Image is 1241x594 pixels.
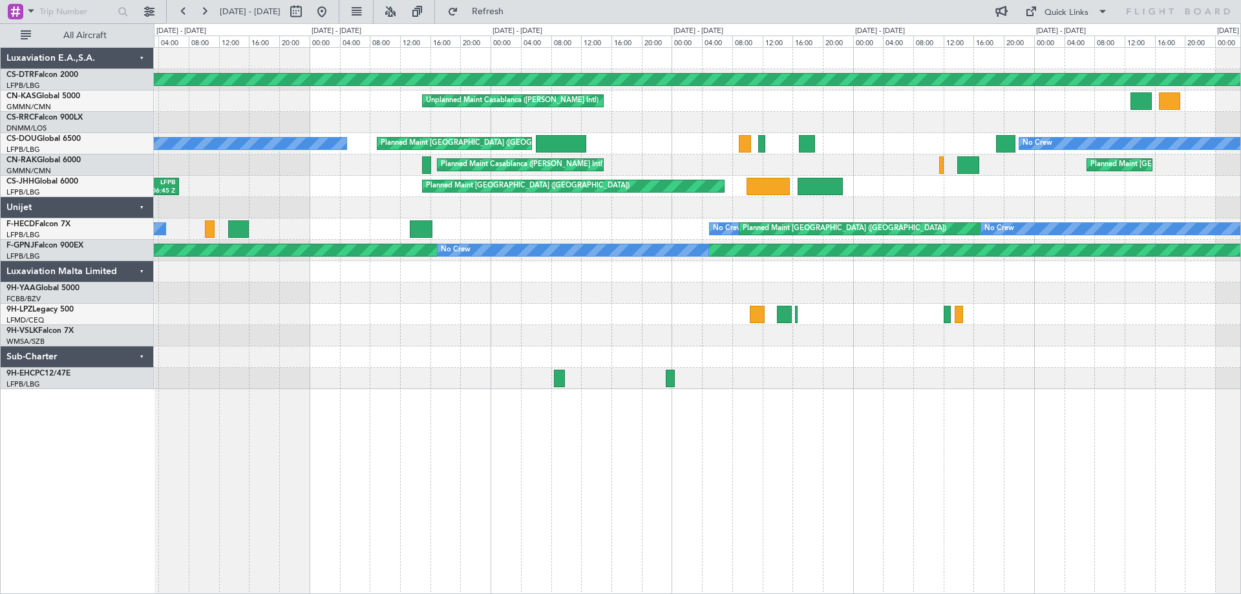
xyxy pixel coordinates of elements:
a: LFPB/LBG [6,379,40,389]
a: GMMN/CMN [6,166,51,176]
a: F-HECDFalcon 7X [6,220,70,228]
span: CN-RAK [6,156,37,164]
div: 04:00 [1065,36,1095,47]
div: 12:00 [1125,36,1155,47]
span: All Aircraft [34,31,136,40]
button: All Aircraft [14,25,140,46]
a: 9H-EHCPC12/47E [6,370,70,377]
div: 04:00 [340,36,370,47]
div: 16:00 [611,36,642,47]
div: 06:45 Z [142,187,175,196]
span: 9H-YAA [6,284,36,292]
div: 16:00 [430,36,461,47]
a: CS-JHHGlobal 6000 [6,178,78,186]
div: No Crew [441,240,471,260]
a: LFPB/LBG [6,251,40,261]
div: Unplanned Maint Casablanca ([PERSON_NAME] Intl) [426,91,599,111]
a: F-GPNJFalcon 900EX [6,242,83,249]
div: 16:00 [1155,36,1185,47]
div: 12:00 [944,36,974,47]
a: 9H-LPZLegacy 500 [6,306,74,313]
a: 9H-YAAGlobal 5000 [6,284,80,292]
div: 16:00 [249,36,279,47]
a: CN-KASGlobal 5000 [6,92,80,100]
div: Planned Maint [GEOGRAPHIC_DATA] ([GEOGRAPHIC_DATA]) [426,176,630,196]
span: CS-DTR [6,71,34,79]
a: LFMD/CEQ [6,315,44,325]
div: No Crew [984,219,1014,239]
div: 12:00 [581,36,611,47]
div: [DATE] - [DATE] [674,26,723,37]
span: 9H-EHC [6,370,35,377]
div: 00:00 [310,36,340,47]
span: [DATE] - [DATE] [220,6,281,17]
div: 20:00 [1185,36,1215,47]
span: CN-KAS [6,92,36,100]
span: F-HECD [6,220,35,228]
div: 04:00 [158,36,189,47]
div: [DATE] - [DATE] [855,26,905,37]
span: F-GPNJ [6,242,34,249]
div: 20:00 [1004,36,1034,47]
a: CS-DTRFalcon 2000 [6,71,78,79]
div: [DATE] - [DATE] [493,26,542,37]
div: 08:00 [913,36,944,47]
div: 08:00 [189,36,219,47]
div: 00:00 [672,36,702,47]
a: CS-RRCFalcon 900LX [6,114,83,122]
div: 00:00 [491,36,521,47]
div: 16:00 [973,36,1004,47]
a: CS-DOUGlobal 6500 [6,135,81,143]
button: Quick Links [1019,1,1114,22]
div: 00:00 [1034,36,1065,47]
button: Refresh [441,1,519,22]
div: 08:00 [732,36,763,47]
div: 04:00 [883,36,913,47]
div: 20:00 [642,36,672,47]
a: LFPB/LBG [6,187,40,197]
div: 16:00 [792,36,823,47]
div: Planned Maint [GEOGRAPHIC_DATA] ([GEOGRAPHIC_DATA]) [381,134,584,153]
span: Refresh [461,7,515,16]
div: No Crew [713,219,743,239]
a: WMSA/SZB [6,337,45,346]
a: LFPB/LBG [6,230,40,240]
a: DNMM/LOS [6,123,47,133]
a: FCBB/BZV [6,294,41,304]
div: 08:00 [551,36,582,47]
div: Planned Maint Casablanca ([PERSON_NAME] Intl) [441,155,604,175]
a: GMMN/CMN [6,102,51,112]
a: 9H-VSLKFalcon 7X [6,327,74,335]
div: LFPB [142,178,175,187]
div: Planned Maint [GEOGRAPHIC_DATA] ([GEOGRAPHIC_DATA]) [743,219,946,239]
span: CS-JHH [6,178,34,186]
div: 08:00 [370,36,400,47]
div: [DATE] - [DATE] [156,26,206,37]
div: 12:00 [763,36,793,47]
div: 20:00 [823,36,853,47]
span: 9H-LPZ [6,306,32,313]
span: 9H-VSLK [6,327,38,335]
a: LFPB/LBG [6,145,40,154]
span: CS-DOU [6,135,37,143]
div: Quick Links [1045,6,1088,19]
input: Trip Number [39,2,114,21]
a: LFPB/LBG [6,81,40,90]
div: 20:00 [279,36,310,47]
div: [DATE] - [DATE] [312,26,361,37]
a: CN-RAKGlobal 6000 [6,156,81,164]
span: CS-RRC [6,114,34,122]
div: 12:00 [400,36,430,47]
div: 04:00 [702,36,732,47]
div: 04:00 [521,36,551,47]
div: 20:00 [460,36,491,47]
div: 08:00 [1094,36,1125,47]
div: 12:00 [219,36,249,47]
div: [DATE] - [DATE] [1036,26,1086,37]
div: 00:00 [853,36,884,47]
div: No Crew [1023,134,1052,153]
